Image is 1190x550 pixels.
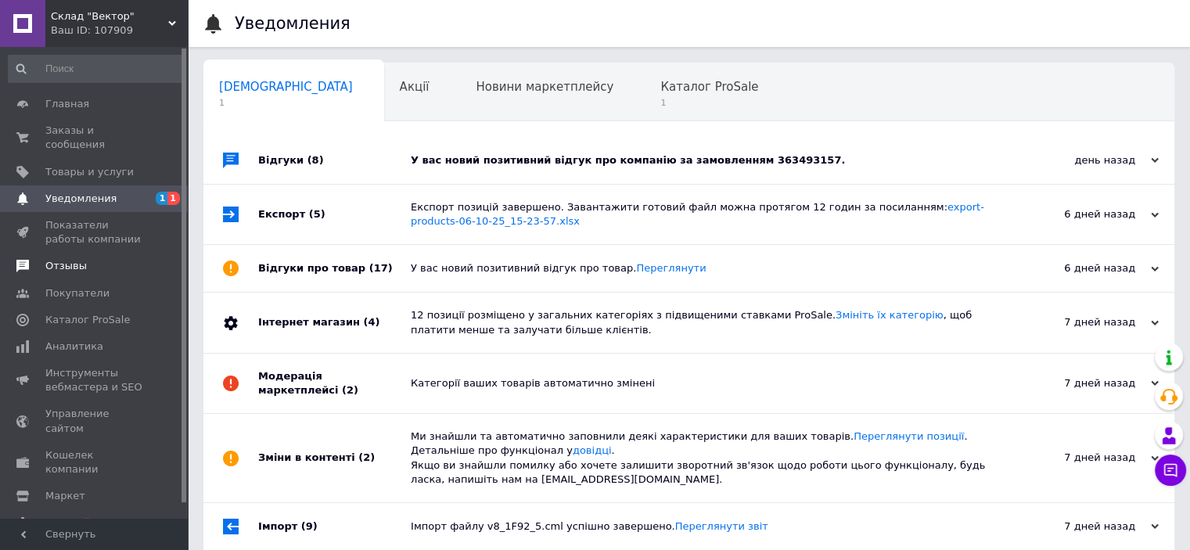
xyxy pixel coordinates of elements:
[219,80,353,94] span: [DEMOGRAPHIC_DATA]
[1002,519,1159,534] div: 7 дней назад
[1002,153,1159,167] div: день назад
[45,259,87,273] span: Отзывы
[636,262,706,274] a: Переглянути
[45,165,134,179] span: Товары и услуги
[301,520,318,532] span: (9)
[411,201,984,227] a: export-products-06-10-25_15-23-57.xlsx
[258,414,411,502] div: Зміни в контенті
[45,489,85,503] span: Маркет
[45,516,102,530] span: Настройки
[675,520,768,532] a: Переглянути звіт
[309,208,325,220] span: (5)
[836,309,944,321] a: Змініть їх категорію
[411,430,1002,487] div: Ми знайшли та автоматично заповнили деякі характеристики для ваших товарів. . Детальніше про функ...
[51,23,188,38] div: Ваш ID: 107909
[1002,376,1159,390] div: 7 дней назад
[258,137,411,184] div: Відгуки
[411,261,1002,275] div: У вас новий позитивний відгук про товар.
[45,366,145,394] span: Инструменты вебмастера и SEO
[1002,261,1159,275] div: 6 дней назад
[219,97,353,109] span: 1
[660,97,758,109] span: 1
[307,154,324,166] span: (8)
[45,124,145,152] span: Заказы и сообщения
[660,80,758,94] span: Каталог ProSale
[45,218,145,246] span: Показатели работы компании
[51,9,168,23] span: Склад "Вектор"
[45,286,110,300] span: Покупатели
[235,14,351,33] h1: Уведомления
[45,448,145,476] span: Кошелек компании
[258,185,411,244] div: Експорт
[1002,315,1159,329] div: 7 дней назад
[45,313,130,327] span: Каталог ProSale
[363,316,379,328] span: (4)
[8,55,185,83] input: Поиск
[258,503,411,550] div: Імпорт
[411,308,1002,336] div: 12 позиції розміщено у загальних категоріях з підвищеними ставками ProSale. , щоб платити менше т...
[258,354,411,413] div: Модерація маркетплейсі
[167,192,180,205] span: 1
[45,340,103,354] span: Аналитика
[411,200,1002,228] div: Експорт позицій завершено. Завантажити готовий файл можна протягом 12 годин за посиланням:
[258,293,411,352] div: Інтернет магазин
[1002,207,1159,221] div: 6 дней назад
[45,407,145,435] span: Управление сайтом
[476,80,613,94] span: Новини маркетплейсу
[358,451,375,463] span: (2)
[342,384,358,396] span: (2)
[411,519,1002,534] div: Імпорт файлу v8_1F92_5.cml успішно завершено.
[369,262,393,274] span: (17)
[400,80,430,94] span: Акції
[573,444,612,456] a: довідці
[411,153,1002,167] div: У вас новий позитивний відгук про компанію за замовленням 363493157.
[156,192,168,205] span: 1
[854,430,964,442] a: Переглянути позиції
[1155,455,1186,486] button: Чат с покупателем
[258,245,411,292] div: Відгуки про товар
[45,97,89,111] span: Главная
[45,192,117,206] span: Уведомления
[411,376,1002,390] div: Категорії ваших товарів автоматично змінені
[1002,451,1159,465] div: 7 дней назад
